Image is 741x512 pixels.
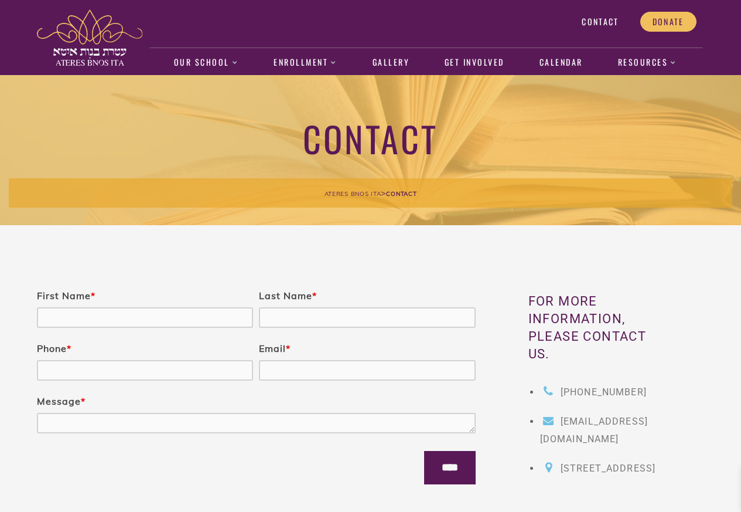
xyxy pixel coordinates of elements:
[533,49,589,76] a: Calendar
[259,290,317,301] label: Last Name
[9,178,732,208] div: >
[653,16,684,27] span: Donate
[268,49,343,76] a: Enrollment
[640,12,696,32] a: Donate
[325,188,381,198] a: Ateres Bnos Ita
[612,49,683,76] a: Resources
[366,49,415,76] a: Gallery
[561,463,655,474] span: [STREET_ADDRESS]
[386,190,416,198] span: Contact
[9,116,732,160] h1: Contact
[37,9,142,66] img: ateres
[438,49,510,76] a: Get Involved
[540,386,647,398] a: [PHONE_NUMBER]
[561,386,647,398] span: [PHONE_NUMBER]
[325,190,381,198] span: Ateres Bnos Ita
[168,49,244,76] a: Our School
[569,12,631,32] a: Contact
[37,395,86,407] label: Message
[37,343,71,354] label: Phone
[582,16,619,27] span: Contact
[259,343,291,354] label: Email
[37,290,95,301] label: First Name
[540,416,648,445] a: [EMAIL_ADDRESS][DOMAIN_NAME]
[528,293,670,363] h3: For more information, please contact us.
